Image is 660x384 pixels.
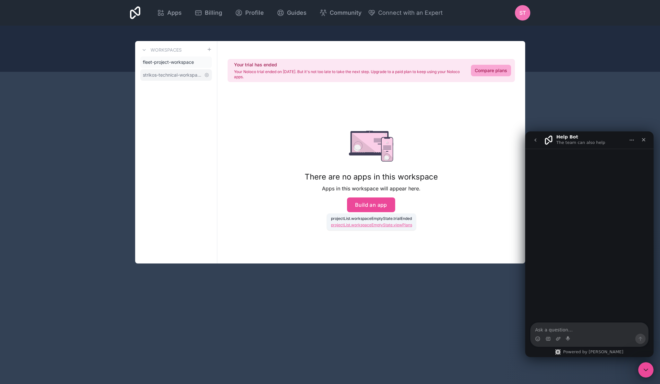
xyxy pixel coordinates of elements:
[638,362,654,378] iframe: Intercom live chat
[305,185,438,192] p: Apps in this workspace will appear here.
[525,131,654,357] iframe: Intercom live chat
[305,172,438,182] h1: There are no apps in this workspace
[314,6,367,20] a: Community
[272,6,312,20] a: Guides
[140,56,212,68] a: fleet-project-workspace
[143,59,194,65] span: fleet-project-workspace
[140,69,212,81] a: strikos-technical-workspace
[152,6,187,20] a: Apps
[189,6,227,20] a: Billing
[287,8,307,17] span: Guides
[167,8,182,17] span: Apps
[205,8,222,17] span: Billing
[378,8,443,17] span: Connect with an Expert
[471,65,511,76] a: Compare plans
[143,72,202,78] span: strikos-technical-workspace
[234,69,463,79] p: Your Noloco trial ended on [DATE]. But it's not too late to take the next step. Upgrade to a paid...
[331,222,412,228] a: projectList.workspaceEmptyState.viewPlans
[330,8,361,17] span: Community
[331,216,412,221] p: projectList.workspaceEmptyState.trialEnded
[347,197,395,212] button: Build an app
[245,8,264,17] span: Profile
[234,62,463,68] h2: Your trial has ended
[349,131,394,162] img: empty state
[230,6,269,20] a: Profile
[140,46,182,54] a: Workspaces
[368,8,443,17] button: Connect with an Expert
[519,9,526,17] span: ST
[151,47,182,53] h3: Workspaces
